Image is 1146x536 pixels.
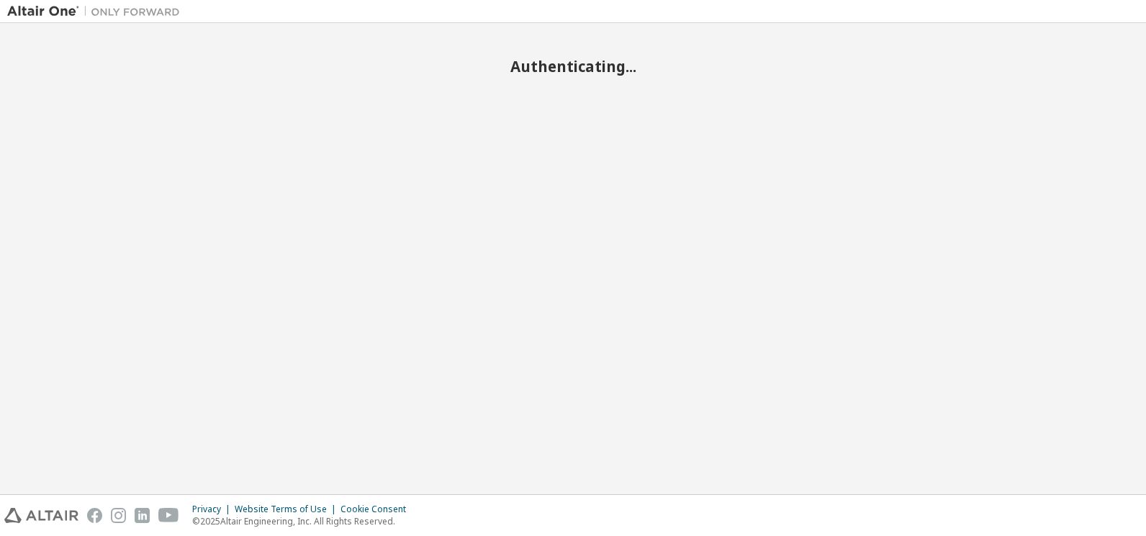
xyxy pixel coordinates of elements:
[7,57,1139,76] h2: Authenticating...
[192,515,415,527] p: © 2025 Altair Engineering, Inc. All Rights Reserved.
[235,504,340,515] div: Website Terms of Use
[111,508,126,523] img: instagram.svg
[87,508,102,523] img: facebook.svg
[192,504,235,515] div: Privacy
[340,504,415,515] div: Cookie Consent
[4,508,78,523] img: altair_logo.svg
[158,508,179,523] img: youtube.svg
[135,508,150,523] img: linkedin.svg
[7,4,187,19] img: Altair One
